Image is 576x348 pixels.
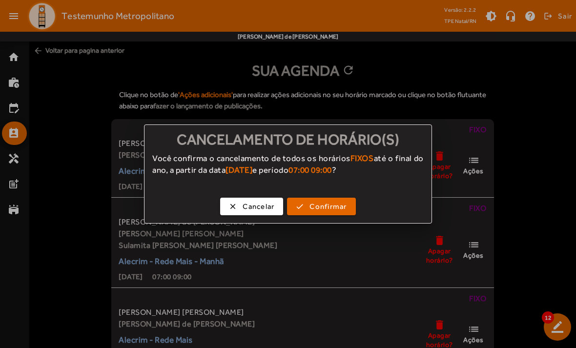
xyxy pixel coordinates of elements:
[226,165,252,175] strong: [DATE]
[288,165,332,175] strong: 07:00 09:00
[309,201,347,212] span: Confirmar
[350,153,374,163] strong: FIXOS
[220,198,283,215] button: Cancelar
[287,198,355,215] button: Confirmar
[177,131,399,148] span: Cancelamento de horário(s)
[243,201,274,212] span: Cancelar
[144,152,432,185] div: Você confirma o cancelamento de todos os horários até o final do ano, a partir da data e período ?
